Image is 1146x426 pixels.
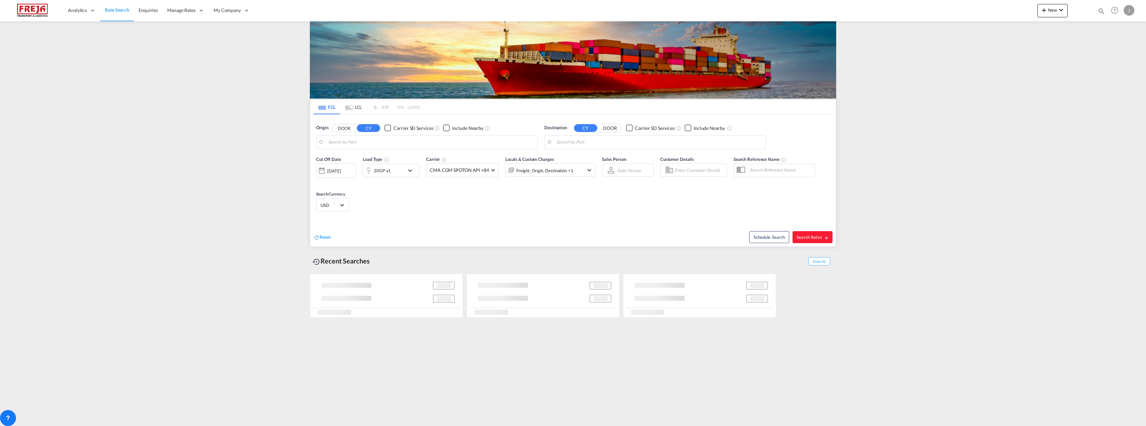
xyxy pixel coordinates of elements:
md-select: Select Currency: $ USDUnited States Dollar [320,200,346,210]
div: [DATE] [327,168,341,174]
div: 20GP x1 [374,166,391,175]
md-icon: icon-chevron-down [406,167,417,175]
button: icon-plus 400-fgNewicon-chevron-down [1037,4,1068,17]
span: Locals & Custom Charges [505,157,554,162]
span: Manage Rates [167,7,196,14]
span: Analytics [68,7,87,14]
div: 20GP x1icon-chevron-down [363,164,419,177]
span: Cut Off Date [316,157,341,162]
img: 586607c025bf11f083711d99603023e7.png [10,3,55,18]
span: New [1040,7,1065,13]
span: Destination [544,125,567,131]
div: Include Nearby [452,125,483,132]
input: Search by Port [328,137,534,147]
md-icon: Unchecked: Ignores neighbouring ports when fetching rates.Checked : Includes neighbouring ports w... [727,126,732,131]
span: Search Rates [797,234,829,240]
input: Enter Customer Details [675,165,725,175]
span: Origin [316,125,328,131]
span: Load Type [363,157,389,162]
md-checkbox: Checkbox No Ink [626,125,675,132]
div: J [1124,5,1134,16]
div: Freight Origin Destination Factory Stuffing [516,166,573,175]
div: icon-refreshReset [313,234,331,241]
img: LCL+%26+FCL+BACKGROUND.png [310,21,836,99]
span: Show All [808,257,830,265]
span: USD [320,202,339,208]
span: Help [1109,5,1120,16]
button: CY [357,124,380,132]
button: CY [574,124,597,132]
md-icon: icon-information-outline [384,157,389,163]
span: My Company [214,7,241,14]
div: Origin DOOR CY Checkbox No InkUnchecked: Search for CY (Container Yard) services for all selected... [310,115,836,246]
md-icon: icon-chevron-down [585,166,593,174]
span: Search Reference Name [734,157,787,162]
md-datepicker: Select [316,177,321,186]
input: Search Reference Name [746,165,815,175]
md-icon: icon-chevron-down [1057,6,1065,14]
span: Sales Person [602,157,626,162]
div: [DATE] [316,164,356,178]
md-icon: icon-plus 400-fg [1040,6,1048,14]
span: Rate Search [105,7,129,13]
md-icon: icon-arrow-right [824,235,829,240]
span: Customer Details [660,157,694,162]
md-icon: Unchecked: Ignores neighbouring ports when fetching rates.Checked : Includes neighbouring ports w... [485,126,490,131]
md-checkbox: Checkbox No Ink [443,125,483,132]
div: Recent Searches [310,253,372,268]
div: Freight Origin Destination Factory Stuffingicon-chevron-down [505,164,595,177]
md-icon: icon-backup-restore [312,258,320,266]
md-select: Sales Person [616,166,642,175]
button: Note: By default Schedule search will only considerorigin ports, destination ports and cut off da... [749,231,789,243]
md-icon: Your search will be saved by the below given name [781,157,787,163]
md-icon: Unchecked: Search for CY (Container Yard) services for all selected carriers.Checked : Search for... [434,126,440,131]
md-icon: icon-magnify [1098,7,1105,15]
div: Include Nearby [694,125,725,132]
md-checkbox: Checkbox No Ink [384,125,433,132]
button: Search Ratesicon-arrow-right [793,231,833,243]
button: DOOR [598,124,622,132]
md-tab-item: LCL [340,100,367,114]
md-pagination-wrapper: Use the left and right arrow keys to navigate between tabs [313,100,420,114]
md-icon: Unchecked: Search for CY (Container Yard) services for all selected carriers.Checked : Search for... [676,126,681,131]
button: DOOR [332,124,356,132]
md-icon: icon-refresh [313,234,319,240]
span: Search Currency [316,192,345,197]
span: Reset [319,234,331,240]
md-tab-item: FCL [313,100,340,114]
md-icon: The selected Trucker/Carrierwill be displayed in the rate results If the rates are from another f... [441,157,447,163]
span: CMA CGM SPOTON API +84 [430,167,489,174]
div: icon-magnify [1098,7,1105,17]
div: Help [1109,5,1124,17]
input: Search by Port [556,137,762,147]
div: Carrier SD Services [393,125,433,132]
md-checkbox: Checkbox No Ink [685,125,725,132]
div: Carrier SD Services [635,125,675,132]
span: Enquiries [139,7,158,13]
span: Carrier [426,157,447,162]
